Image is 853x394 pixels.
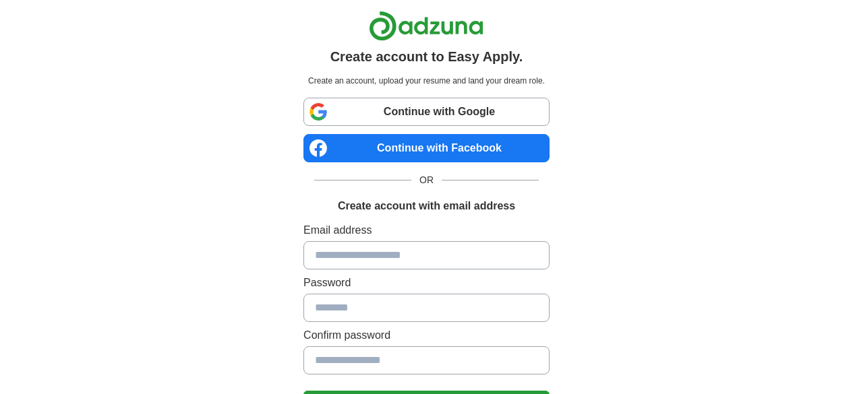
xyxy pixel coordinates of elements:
[303,222,550,238] label: Email address
[303,327,550,343] label: Confirm password
[338,198,515,214] h1: Create account with email address
[306,75,547,87] p: Create an account, upload your resume and land your dream role.
[369,11,483,41] img: Adzuna logo
[411,173,442,187] span: OR
[303,275,550,291] label: Password
[303,98,550,126] a: Continue with Google
[330,46,523,67] h1: Create account to Easy Apply.
[303,134,550,162] a: Continue with Facebook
